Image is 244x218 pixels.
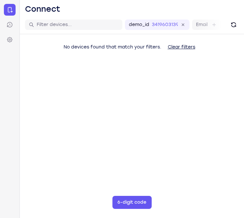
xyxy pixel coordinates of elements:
[4,19,16,31] a: Sessions
[25,4,60,14] h1: Connect
[37,21,118,28] input: Filter devices...
[228,20,239,30] button: Refresh
[64,44,161,50] span: No devices found that match your filters.
[4,4,16,16] a: Connect
[129,21,149,28] label: demo_id
[112,196,152,209] button: 6-digit code
[4,34,16,46] a: Settings
[163,41,201,54] button: Clear filters
[196,21,208,28] label: Email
